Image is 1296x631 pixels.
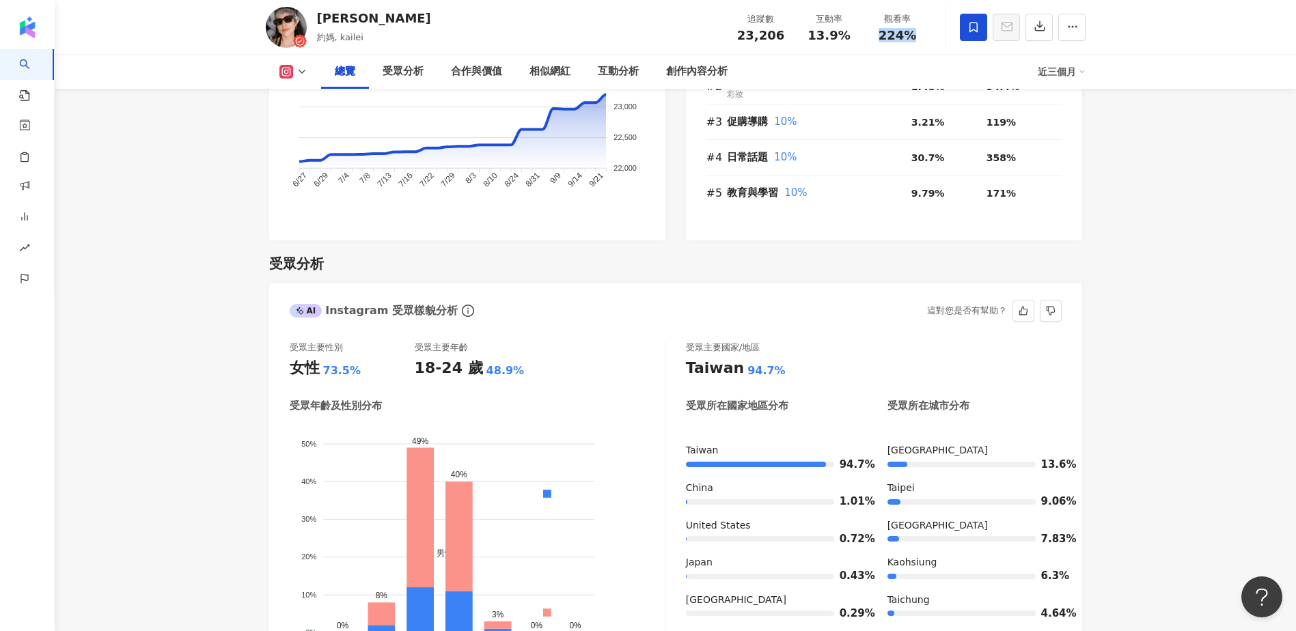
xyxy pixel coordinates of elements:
span: 10% [784,186,807,199]
span: 0.72% [840,534,860,544]
div: 這對您是否有幫助？ [927,300,1007,321]
tspan: 7/29 [439,171,457,189]
span: 日常話題 [727,151,768,163]
div: 總覽 [335,64,355,80]
span: 7.83% [1041,534,1062,544]
span: 13.6% [1041,460,1062,470]
tspan: 9/21 [587,171,605,189]
span: 彩妝 [727,89,743,99]
div: 受眾分析 [269,254,324,273]
div: #4 [706,149,727,166]
div: 女性 [290,358,320,379]
img: logo icon [16,16,38,38]
div: 18-24 歲 [415,358,483,379]
div: [GEOGRAPHIC_DATA] [686,593,860,607]
div: 73.5% [323,363,361,378]
tspan: 8/3 [463,171,478,186]
div: Kaohsiung [887,556,1062,570]
div: 合作與價值 [451,64,502,80]
span: 224% [879,29,917,42]
div: 觀看率 [872,12,924,26]
div: 受眾主要年齡 [415,341,468,354]
span: 3.21% [911,117,945,128]
span: 23,206 [737,28,784,42]
div: 受眾所在城市分布 [887,399,969,413]
a: search [19,49,46,102]
tspan: 8/24 [502,171,521,189]
div: 94.7% [747,363,786,378]
div: [GEOGRAPHIC_DATA] [887,444,1062,458]
span: rise [19,234,30,265]
span: 男性 [426,549,453,559]
div: #5 [706,184,727,201]
div: 受眾所在國家地區分布 [686,399,788,413]
span: 9.06% [1041,496,1062,507]
span: 1.01% [840,496,860,507]
div: 48.9% [486,363,525,378]
span: 4.64% [1041,608,1062,619]
span: 6.3% [1041,571,1062,581]
div: 互動率 [803,12,855,26]
span: 30.7% [911,152,945,163]
div: United States [686,519,860,533]
div: Taiwan [686,444,860,458]
div: #3 [706,113,727,130]
tspan: 7/16 [396,171,415,189]
span: 約媽, kailei [317,32,363,42]
span: dislike [1046,306,1056,315]
tspan: 10% [301,591,316,599]
tspan: 7/4 [336,171,351,186]
tspan: 7/8 [357,171,372,186]
div: 互動分析 [598,64,639,80]
span: 94.4% [987,81,1020,92]
div: 受眾主要國家/地區 [686,341,760,354]
tspan: 8/10 [481,171,499,189]
tspan: 23,000 [613,103,637,111]
div: [PERSON_NAME] [317,10,431,27]
div: Taichung [887,593,1062,607]
div: Instagram 受眾樣貌分析 [290,303,458,318]
tspan: 6/27 [290,171,309,189]
span: 94.7% [840,460,860,470]
span: 119% [987,117,1016,128]
tspan: 40% [301,477,316,486]
div: 近三個月 [1038,61,1086,83]
span: 促購導購 [727,115,768,128]
div: 受眾年齡及性別分布 [290,399,382,413]
div: Japan [686,556,860,570]
tspan: 7/13 [375,171,394,189]
span: 171% [987,188,1016,199]
tspan: 9/9 [548,171,563,186]
iframe: Help Scout Beacon - Open [1241,576,1282,617]
div: Taiwan [686,358,744,379]
tspan: 50% [301,440,316,448]
div: China [686,481,860,495]
div: [GEOGRAPHIC_DATA] [887,519,1062,533]
span: like [1019,306,1028,315]
tspan: 6/29 [312,171,330,189]
span: 358% [987,152,1016,163]
div: Taipei [887,481,1062,495]
tspan: 22,500 [613,134,637,142]
div: 受眾主要性別 [290,341,343,354]
span: 1.48% [911,81,945,92]
span: 0.29% [840,608,860,619]
span: 9.79% [911,188,945,199]
tspan: 22,000 [613,164,637,172]
span: 教育與學習 [727,186,778,199]
span: info-circle [460,303,476,319]
span: 0.43% [840,571,860,581]
span: 10% [774,115,797,128]
span: 13.9% [808,29,850,42]
tspan: 8/31 [523,171,542,189]
div: 相似網紅 [529,64,570,80]
span: 10% [774,151,797,163]
div: AI [290,304,322,318]
tspan: 7/22 [417,171,436,189]
tspan: 30% [301,516,316,524]
div: 受眾分析 [383,64,424,80]
tspan: 20% [301,553,316,561]
img: KOL Avatar [266,7,307,48]
tspan: 9/14 [566,171,584,189]
div: 追蹤數 [735,12,787,26]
